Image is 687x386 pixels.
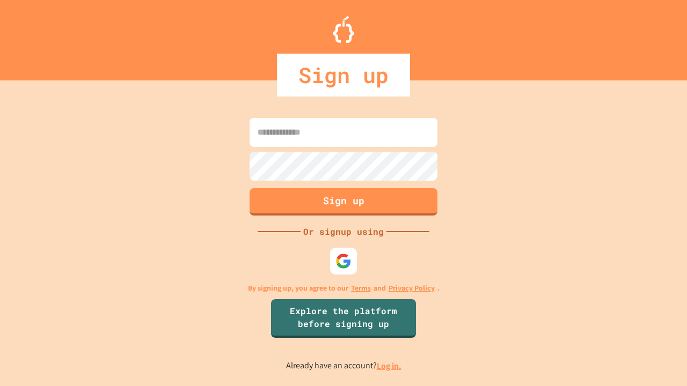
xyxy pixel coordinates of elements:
[333,16,354,43] img: Logo.svg
[271,299,416,338] a: Explore the platform before signing up
[277,54,410,96] div: Sign up
[286,359,401,373] p: Already have an account?
[248,283,440,294] p: By signing up, you agree to our and .
[377,360,401,372] a: Log in.
[389,283,435,294] a: Privacy Policy
[351,283,371,294] a: Terms
[250,188,437,216] button: Sign up
[335,253,352,269] img: google-icon.svg
[301,225,386,238] div: Or signup using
